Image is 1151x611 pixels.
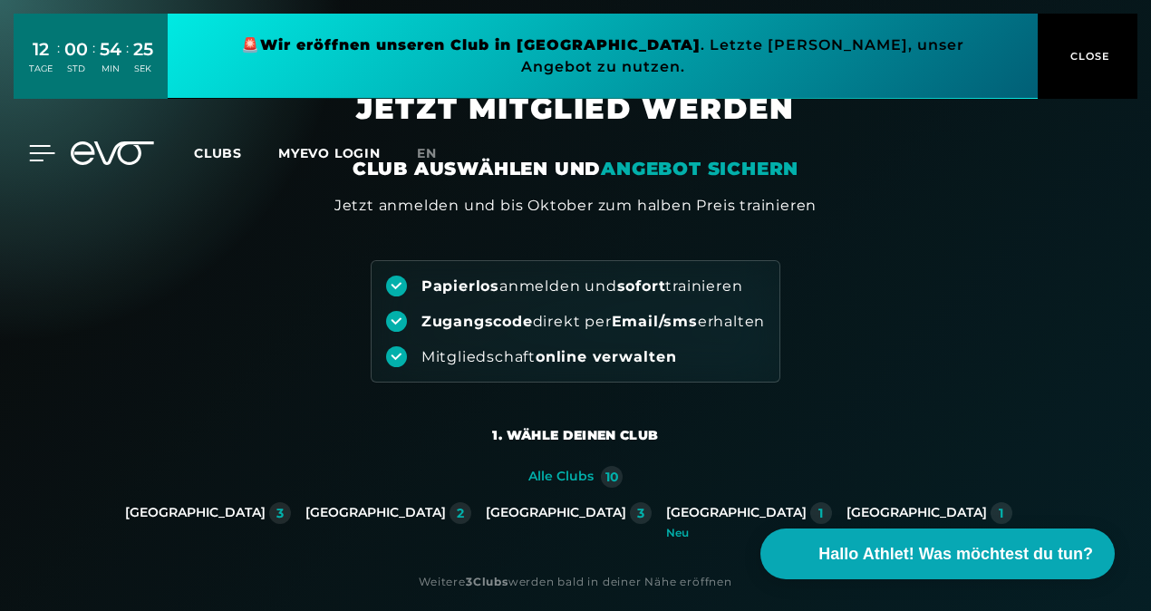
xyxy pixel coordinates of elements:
[666,505,807,521] div: [GEOGRAPHIC_DATA]
[417,145,437,161] span: en
[818,542,1093,567] span: Hallo Athlet! Was möchtest du tun?
[64,63,88,75] div: STD
[473,575,508,588] strong: Clubs
[637,507,644,519] div: 3
[846,505,987,521] div: [GEOGRAPHIC_DATA]
[846,528,1012,538] div: Neu
[1038,14,1137,99] button: CLOSE
[457,507,464,519] div: 2
[133,36,153,63] div: 25
[612,313,698,330] strong: Email/sms
[29,63,53,75] div: TAGE
[421,277,499,295] strong: Papierlos
[92,38,95,86] div: :
[666,528,832,538] div: Neu
[334,195,817,217] div: Jetzt anmelden und bis Oktober zum halben Preis trainieren
[486,505,626,521] div: [GEOGRAPHIC_DATA]
[999,507,1003,519] div: 1
[421,347,677,367] div: Mitgliedschaft
[605,470,619,483] div: 10
[100,63,121,75] div: MIN
[617,277,666,295] strong: sofort
[536,348,677,365] strong: online verwalten
[305,505,446,521] div: [GEOGRAPHIC_DATA]
[194,145,242,161] span: Clubs
[133,63,153,75] div: SEK
[492,426,658,444] div: 1. Wähle deinen Club
[126,38,129,86] div: :
[278,145,381,161] a: MYEVO LOGIN
[421,313,533,330] strong: Zugangscode
[818,507,823,519] div: 1
[421,312,765,332] div: direkt per erhalten
[760,529,1115,579] button: Hallo Athlet! Was möchtest du tun?
[528,469,594,485] div: Alle Clubs
[1066,48,1110,64] span: CLOSE
[29,36,53,63] div: 12
[276,507,284,519] div: 3
[125,505,266,521] div: [GEOGRAPHIC_DATA]
[57,38,60,86] div: :
[421,276,743,296] div: anmelden und trainieren
[64,36,88,63] div: 00
[194,144,278,161] a: Clubs
[100,36,121,63] div: 54
[466,575,473,588] strong: 3
[417,143,459,164] a: en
